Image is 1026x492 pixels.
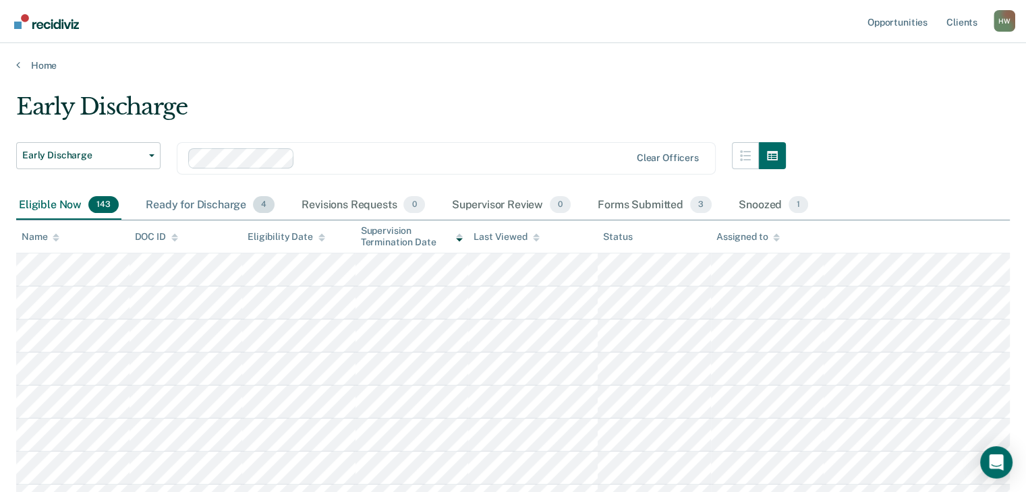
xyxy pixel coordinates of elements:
[16,191,121,220] div: Eligible Now143
[16,142,161,169] button: Early Discharge
[690,196,712,214] span: 3
[403,196,424,214] span: 0
[637,152,699,164] div: Clear officers
[736,191,811,220] div: Snoozed1
[474,231,539,243] div: Last Viewed
[248,231,325,243] div: Eligibility Date
[88,196,119,214] span: 143
[22,231,59,243] div: Name
[716,231,780,243] div: Assigned to
[603,231,632,243] div: Status
[253,196,275,214] span: 4
[980,446,1013,479] div: Open Intercom Messenger
[16,93,786,131] div: Early Discharge
[550,196,571,214] span: 0
[14,14,79,29] img: Recidiviz
[143,191,277,220] div: Ready for Discharge4
[789,196,808,214] span: 1
[361,225,463,248] div: Supervision Termination Date
[22,150,144,161] span: Early Discharge
[449,191,574,220] div: Supervisor Review0
[135,231,178,243] div: DOC ID
[994,10,1015,32] button: Profile dropdown button
[994,10,1015,32] div: H W
[16,59,1010,71] a: Home
[299,191,427,220] div: Revisions Requests0
[595,191,714,220] div: Forms Submitted3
